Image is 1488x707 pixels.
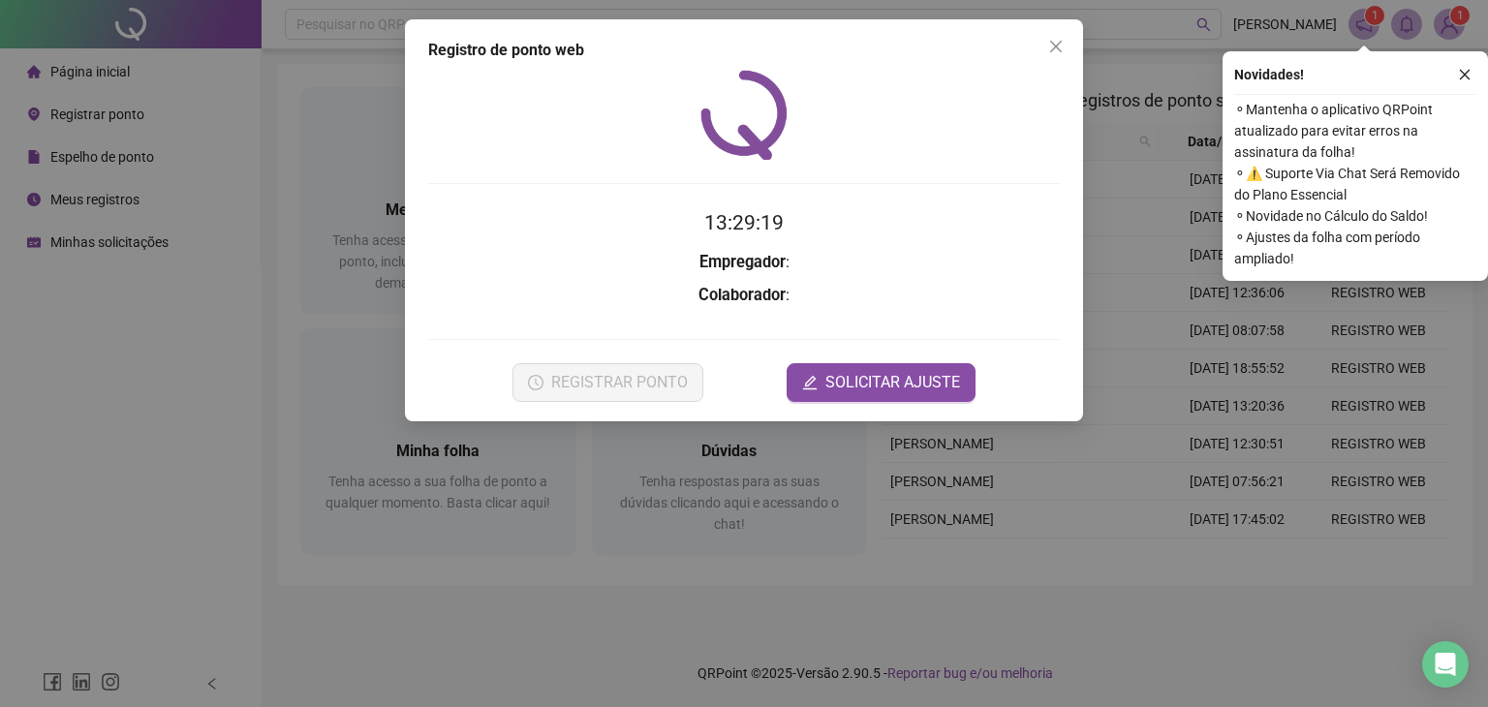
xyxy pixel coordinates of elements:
[1234,205,1476,227] span: ⚬ Novidade no Cálculo do Saldo!
[698,286,786,304] strong: Colaborador
[428,283,1060,308] h3: :
[787,363,976,402] button: editSOLICITAR AJUSTE
[428,250,1060,275] h3: :
[704,211,784,234] time: 13:29:19
[1234,227,1476,269] span: ⚬ Ajustes da folha com período ampliado!
[802,375,818,390] span: edit
[512,363,703,402] button: REGISTRAR PONTO
[1234,163,1476,205] span: ⚬ ⚠️ Suporte Via Chat Será Removido do Plano Essencial
[699,253,786,271] strong: Empregador
[428,39,1060,62] div: Registro de ponto web
[1234,99,1476,163] span: ⚬ Mantenha o aplicativo QRPoint atualizado para evitar erros na assinatura da folha!
[1040,31,1071,62] button: Close
[1234,64,1304,85] span: Novidades !
[825,371,960,394] span: SOLICITAR AJUSTE
[700,70,788,160] img: QRPoint
[1422,641,1469,688] div: Open Intercom Messenger
[1458,68,1472,81] span: close
[1048,39,1064,54] span: close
